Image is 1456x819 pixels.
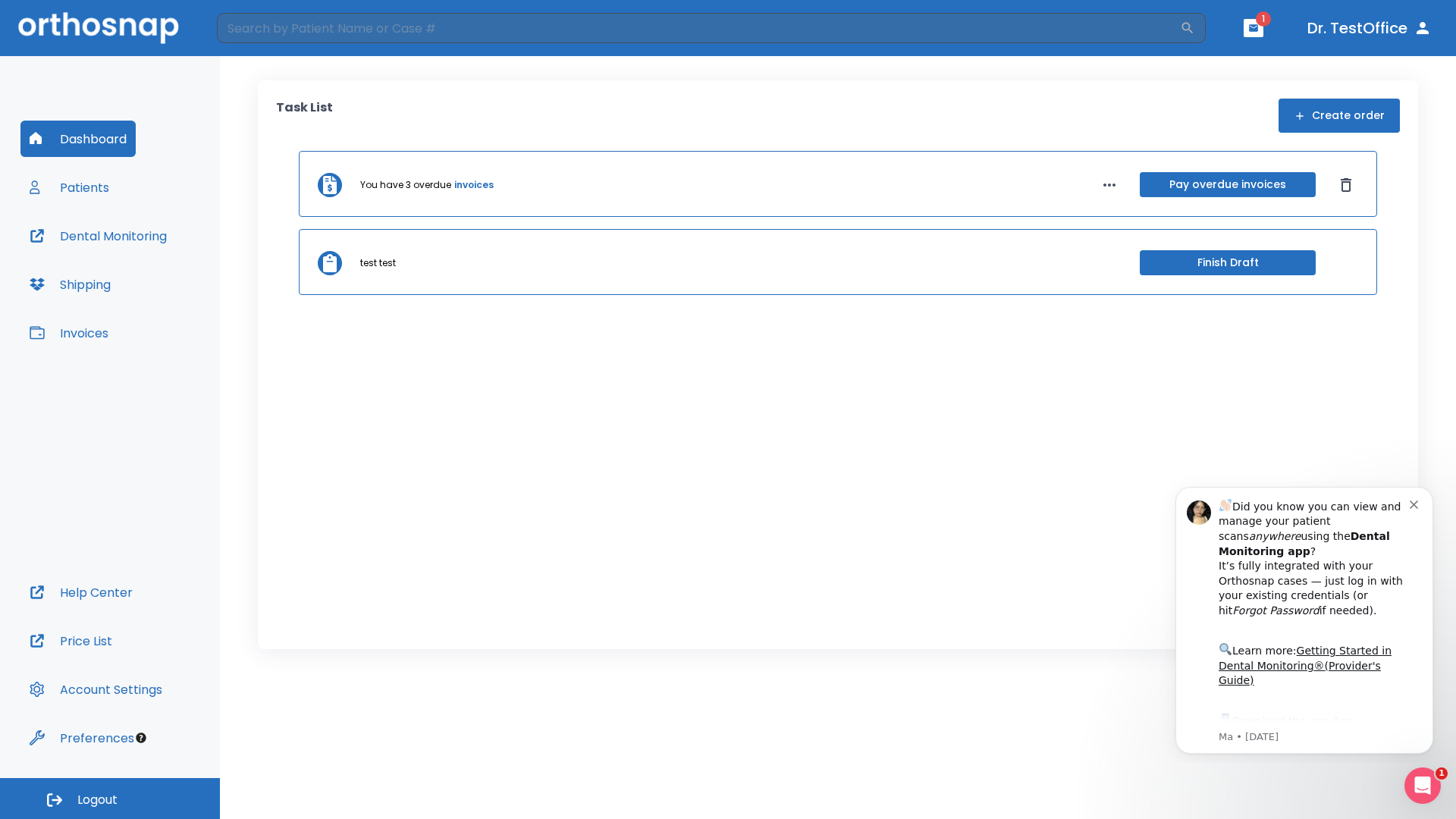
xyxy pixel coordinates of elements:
[18,12,179,43] img: Orthosnap
[276,99,333,133] p: Task List
[20,218,176,254] button: Dental Monitoring
[454,178,494,192] a: invoices
[1256,11,1271,27] span: 1
[360,178,451,192] p: You have 3 overdue
[1153,473,1456,763] iframe: Intercom notifications message
[20,315,118,351] button: Invoices
[1140,250,1316,275] button: Finish Draft
[66,238,257,315] div: Download the app: | ​ Let us know if you need help getting started!
[20,720,143,756] button: Preferences
[20,574,142,610] button: Help Center
[1334,173,1358,197] button: Dismiss
[217,13,1180,43] input: Search by Patient Name or Case #
[66,242,201,269] a: App Store
[1404,767,1441,804] iframe: Intercom live chat
[1140,172,1316,197] button: Pay overdue invoices
[134,731,148,745] div: Tooltip anchor
[360,256,396,270] p: test test
[66,257,257,271] p: Message from Ma, sent 5w ago
[20,671,171,708] button: Account Settings
[257,24,269,36] button: Dismiss notification
[20,623,121,659] button: Price List
[20,121,136,157] button: Dashboard
[20,266,120,303] button: Shipping
[20,169,118,206] button: Patients
[77,792,118,808] span: Logout
[1279,99,1400,133] button: Create order
[1301,14,1438,42] button: Dr. TestOffice
[1436,767,1448,780] span: 1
